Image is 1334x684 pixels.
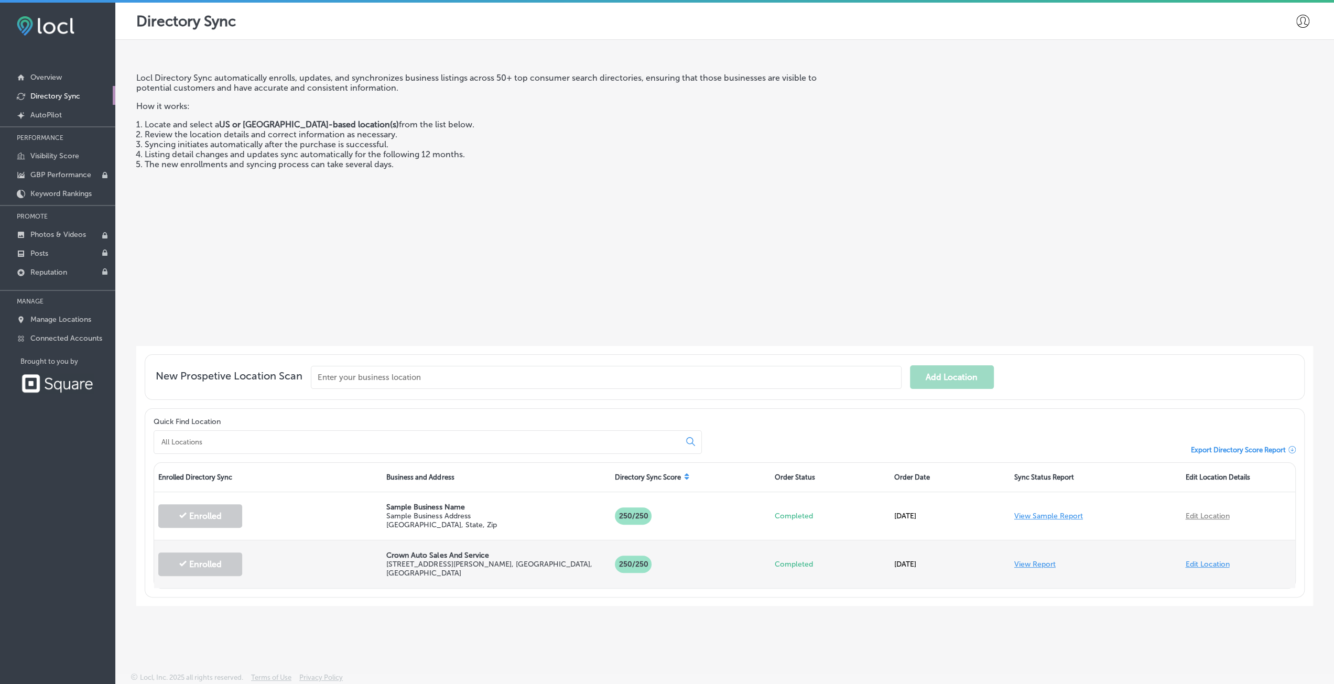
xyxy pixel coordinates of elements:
input: Enter your business location [311,366,902,389]
div: Directory Sync Score [611,463,771,492]
p: Completed [775,512,886,520]
p: 250/250 [615,507,652,525]
p: Brought to you by [20,357,115,365]
div: [DATE] [890,549,1010,579]
p: GBP Performance [30,170,91,179]
img: Square [20,374,94,393]
li: Locate and select a from the list below. [145,120,837,129]
p: 250 /250 [615,556,652,573]
p: [STREET_ADDRESS][PERSON_NAME] , [GEOGRAPHIC_DATA], [GEOGRAPHIC_DATA] [386,560,606,578]
a: View Report [1014,560,1056,569]
div: Business and Address [382,463,610,492]
p: Completed [775,560,886,569]
p: Sample Business Name [386,503,606,512]
p: Photos & Videos [30,230,86,239]
p: Locl, Inc. 2025 all rights reserved. [140,674,243,681]
p: AutoPilot [30,111,62,120]
input: All Locations [160,437,678,447]
strong: US or [GEOGRAPHIC_DATA]-based location(s) [219,120,399,129]
iframe: Locl: Directory Sync Overview [845,73,1313,335]
p: Reputation [30,268,67,277]
p: Overview [30,73,62,82]
label: Quick Find Location [154,417,221,426]
p: How it works: [136,93,837,111]
li: Review the location details and correct information as necessary. [145,129,837,139]
p: Directory Sync [136,13,236,30]
div: Order Date [890,463,1010,492]
li: Syncing initiates automatically after the purchase is successful. [145,139,837,149]
p: Keyword Rankings [30,189,92,198]
div: [DATE] [890,501,1010,531]
a: View Sample Report [1014,512,1083,520]
a: Edit Location [1185,560,1229,569]
li: The new enrollments and syncing process can take several days. [145,159,837,169]
p: Visibility Score [30,151,79,160]
p: Posts [30,249,48,258]
p: [GEOGRAPHIC_DATA], State, Zip [386,520,606,529]
button: Enrolled [158,552,242,576]
span: New Prospetive Location Scan [156,370,302,389]
p: Manage Locations [30,315,91,324]
div: Edit Location Details [1181,463,1295,492]
div: Order Status [771,463,891,492]
button: Add Location [910,365,994,389]
p: Sample Business Address [386,512,606,520]
p: Directory Sync [30,92,80,101]
span: Export Directory Score Report [1191,446,1286,454]
div: Sync Status Report [1010,463,1181,492]
div: Enrolled Directory Sync [154,463,382,492]
button: Enrolled [158,504,242,528]
p: Crown Auto Sales And Service [386,551,606,560]
p: Connected Accounts [30,334,102,343]
li: Listing detail changes and updates sync automatically for the following 12 months. [145,149,837,159]
img: fda3e92497d09a02dc62c9cd864e3231.png [17,16,74,36]
p: Locl Directory Sync automatically enrolls, updates, and synchronizes business listings across 50+... [136,73,837,93]
a: Edit Location [1185,512,1229,520]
